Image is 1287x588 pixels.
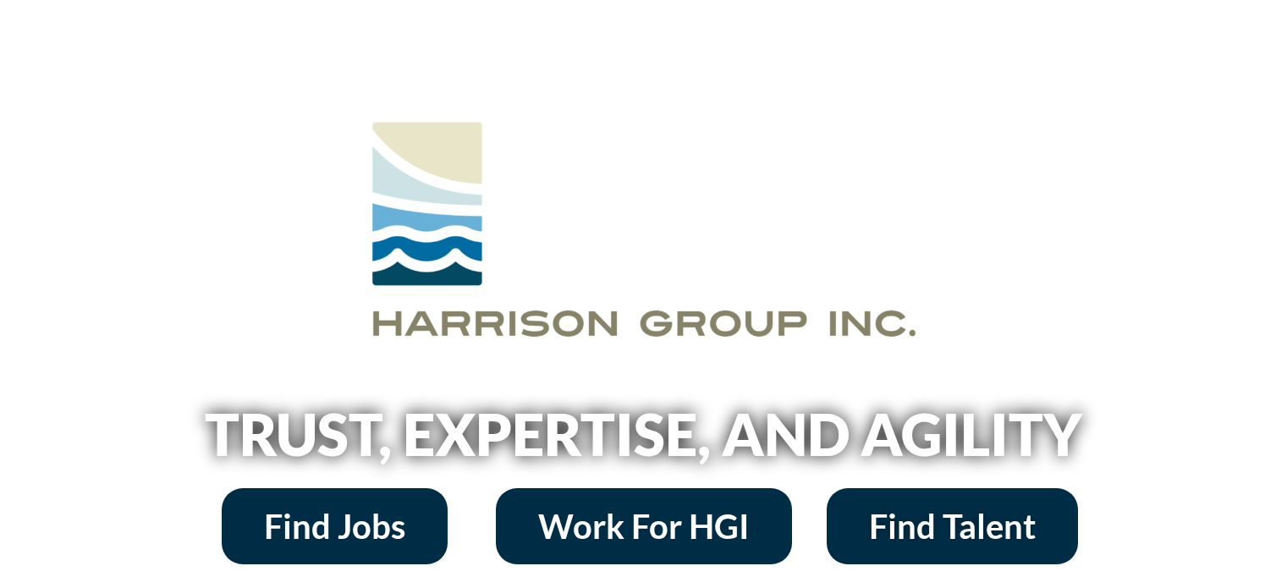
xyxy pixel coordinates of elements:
h2: Trust, Expertise, and Agility [162,405,1126,463]
span: Find Talent [869,509,1036,543]
a: Find Jobs [222,488,448,564]
span: Find Jobs [264,509,405,543]
span: Work For HGI [538,509,750,543]
a: Work For HGI [496,488,792,564]
a: Find Talent [827,488,1078,564]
